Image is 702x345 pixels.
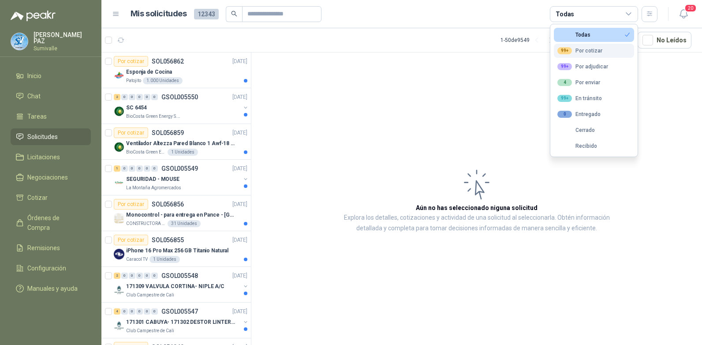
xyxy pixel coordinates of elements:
[151,308,158,315] div: 0
[684,4,697,12] span: 20
[126,104,147,112] p: SC 6454
[129,273,135,279] div: 0
[126,68,172,76] p: Esponja de Cocina
[126,184,181,191] p: La Montaña Agromercados
[416,203,538,213] h3: Aún no has seleccionado niguna solicitud
[500,33,558,47] div: 1 - 50 de 9549
[557,95,602,102] div: En tránsito
[101,231,251,267] a: Por cotizarSOL056855[DATE] Company LogoiPhone 16 Pro Max 256 GB Titanio NaturalCaracol TV1 Unidades
[557,47,602,54] div: Por cotizar
[11,240,91,256] a: Remisiones
[232,93,247,101] p: [DATE]
[114,92,249,120] a: 2 0 0 0 0 0 GSOL005550[DATE] Company LogoSC 6454BioCosta Green Energy S.A.S
[11,11,56,21] img: Logo peakr
[121,165,128,172] div: 0
[161,273,198,279] p: GSOL005548
[11,128,91,145] a: Solicitudes
[340,213,614,234] p: Explora los detalles, cotizaciones y actividad de una solicitud al seleccionarla. Obtén informaci...
[114,306,249,334] a: 4 0 0 0 0 0 GSOL005547[DATE] Company Logo171301 CABUYA- 171302 DESTOR LINTER- 171305 PINZAClub Ca...
[114,273,120,279] div: 2
[152,130,184,136] p: SOL056859
[114,249,124,259] img: Company Logo
[121,273,128,279] div: 0
[27,112,47,121] span: Tareas
[231,11,237,17] span: search
[126,113,182,120] p: BioCosta Green Energy S.A.S
[557,111,572,118] div: 0
[554,123,634,137] button: Cerrado
[557,79,600,86] div: Por enviar
[676,6,691,22] button: 20
[114,163,249,191] a: 1 0 0 0 0 0 GSOL005549[DATE] Company LogoSEGURIDAD - MOUSELa Montaña Agromercados
[126,292,174,299] p: Club Campestre de Cali
[151,273,158,279] div: 0
[11,67,91,84] a: Inicio
[126,139,236,148] p: Ventilador Altezza Pared Blanco 1 Awf-18 Pro Balinera
[232,57,247,66] p: [DATE]
[554,91,634,105] button: 99+En tránsito
[114,199,148,210] div: Por cotizar
[557,63,572,70] div: 99+
[27,91,41,101] span: Chat
[232,200,247,209] p: [DATE]
[11,108,91,125] a: Tareas
[126,247,228,255] p: iPhone 16 Pro Max 256 GB Titanio Natural
[27,213,82,232] span: Órdenes de Compra
[114,320,124,331] img: Company Logo
[11,260,91,277] a: Configuración
[27,243,60,253] span: Remisiones
[11,33,28,50] img: Company Logo
[114,308,120,315] div: 4
[161,308,198,315] p: GSOL005547
[101,195,251,231] a: Por cotizarSOL056856[DATE] Company LogoMonocontrol - para entrega en Pance - [GEOGRAPHIC_DATA]CON...
[27,193,48,202] span: Cotizar
[126,318,236,326] p: 171301 CABUYA- 171302 DESTOR LINTER- 171305 PINZA
[152,201,184,207] p: SOL056856
[168,149,198,156] div: 1 Unidades
[27,284,78,293] span: Manuales y ayuda
[114,56,148,67] div: Por cotizar
[126,256,148,263] p: Caracol TV
[27,172,68,182] span: Negociaciones
[27,132,58,142] span: Solicitudes
[557,95,572,102] div: 99+
[34,32,91,44] p: [PERSON_NAME] PAZ
[161,94,198,100] p: GSOL005550
[152,58,184,64] p: SOL056862
[557,32,590,38] div: Todas
[114,177,124,188] img: Company Logo
[101,124,251,160] a: Por cotizarSOL056859[DATE] Company LogoVentilador Altezza Pared Blanco 1 Awf-18 Pro BalineraBioCo...
[557,143,597,149] div: Recibido
[232,307,247,316] p: [DATE]
[232,236,247,244] p: [DATE]
[114,127,148,138] div: Por cotizar
[11,149,91,165] a: Licitaciones
[114,235,148,245] div: Por cotizar
[114,142,124,152] img: Company Logo
[126,220,166,227] p: CONSTRUCTORA GRUPO FIP
[554,44,634,58] button: 99+Por cotizar
[27,71,41,81] span: Inicio
[144,165,150,172] div: 0
[168,220,201,227] div: 31 Unidades
[143,77,183,84] div: 1.000 Unidades
[101,52,251,88] a: Por cotizarSOL056862[DATE] Company LogoEsponja de CocinaPatojito1.000 Unidades
[129,308,135,315] div: 0
[27,263,66,273] span: Configuración
[194,9,219,19] span: 12343
[152,237,184,243] p: SOL056855
[144,94,150,100] div: 0
[114,94,120,100] div: 2
[129,165,135,172] div: 0
[557,63,608,70] div: Por adjudicar
[554,139,634,153] button: Recibido
[11,210,91,236] a: Órdenes de Compra
[144,308,150,315] div: 0
[126,77,141,84] p: Patojito
[638,32,691,49] button: No Leídos
[126,211,236,219] p: Monocontrol - para entrega en Pance - [GEOGRAPHIC_DATA]
[149,256,180,263] div: 1 Unidades
[114,285,124,295] img: Company Logo
[114,165,120,172] div: 1
[232,272,247,280] p: [DATE]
